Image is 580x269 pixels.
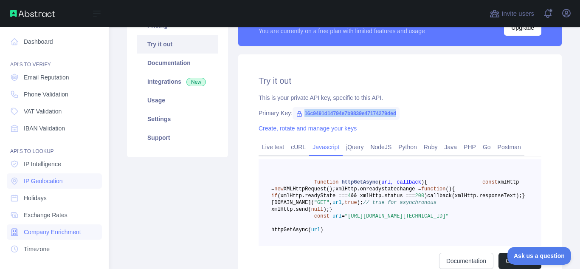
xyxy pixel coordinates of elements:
[314,179,339,185] span: function
[7,121,102,136] a: IBAN Validation
[522,193,525,199] span: }
[488,7,536,20] button: Invite users
[7,34,102,49] a: Dashboard
[329,200,332,206] span: ,
[421,186,446,192] span: function
[427,193,522,199] span: callback(xmlHttp.responseText);
[259,109,541,117] div: Primary Key:
[507,247,572,265] iframe: Toggle Customer Support
[311,227,321,233] span: url
[348,193,351,199] span: 4
[479,140,494,154] a: Go
[343,140,367,154] a: jQuery
[293,107,400,120] span: 16c9491d14794e7b9839e47174279ded
[259,140,287,154] a: Live test
[24,107,62,116] span: VAT Validation
[498,253,541,269] button: Copy code
[320,227,323,233] span: )
[309,140,343,154] a: Javascript
[421,179,424,185] span: )
[452,186,455,192] span: {
[363,200,436,206] span: // true for asynchronous
[332,213,342,219] span: url
[271,193,277,199] span: if
[24,124,65,133] span: IBAN Validation
[259,75,541,87] h2: Try it out
[137,54,218,72] a: Documentation
[24,177,63,185] span: IP Geolocation
[420,140,441,154] a: Ruby
[504,20,541,36] button: Upgrade
[460,140,479,154] a: PHP
[7,156,102,172] a: IP Intelligence
[395,140,420,154] a: Python
[186,78,206,86] span: New
[7,207,102,223] a: Exchange Rates
[424,179,427,185] span: {
[7,51,102,68] div: API'S TO VERIFY
[137,91,218,110] a: Usage
[24,228,81,236] span: Company Enrichment
[7,138,102,155] div: API'S TO LOOKUP
[271,200,314,206] span: [DOMAIN_NAME](
[314,200,329,206] span: "GET"
[24,194,47,202] span: Holidays
[10,10,55,17] img: Abstract API
[259,125,357,132] a: Create, rotate and manage your keys
[277,193,348,199] span: (xmlHttp.readyState ===
[137,72,218,91] a: Integrations New
[449,186,452,192] span: )
[342,213,345,219] span: =
[332,200,342,206] span: url
[7,224,102,240] a: Company Enrichment
[329,207,332,212] span: }
[7,104,102,119] a: VAT Validation
[24,211,68,219] span: Exchange Rates
[7,190,102,206] a: Holidays
[7,241,102,257] a: Timezone
[284,186,335,192] span: XMLHttpRequest();
[342,200,345,206] span: ,
[501,9,534,19] span: Invite users
[137,110,218,128] a: Settings
[445,186,448,192] span: (
[342,179,378,185] span: httpGetAsync
[271,207,311,212] span: xmlHttp.send(
[24,73,69,82] span: Email Reputation
[482,179,498,185] span: const
[7,70,102,85] a: Email Reputation
[381,179,421,185] span: url, callback
[24,245,50,253] span: Timezone
[287,140,309,154] a: cURL
[367,140,395,154] a: NodeJS
[137,128,218,147] a: Support
[357,200,363,206] span: );
[271,227,311,233] span: httpGetAsync(
[259,93,541,102] div: This is your private API key, specific to this API.
[415,193,424,199] span: 200
[323,207,329,212] span: );
[345,200,357,206] span: true
[7,173,102,189] a: IP Geolocation
[314,213,329,219] span: const
[441,140,461,154] a: Java
[24,90,68,99] span: Phone Validation
[274,186,284,192] span: new
[494,140,524,154] a: Postman
[24,160,61,168] span: IP Intelligence
[378,179,381,185] span: (
[7,87,102,102] a: Phone Validation
[424,193,427,199] span: )
[137,35,218,54] a: Try it out
[345,213,449,219] span: "[URL][DOMAIN_NAME][TECHNICAL_ID]"
[351,193,415,199] span: && xmlHttp.status ===
[311,207,324,212] span: null
[439,253,493,269] a: Documentation
[335,186,421,192] span: xmlHttp.onreadystatechange =
[259,27,425,35] div: You are currently on a free plan with limited features and usage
